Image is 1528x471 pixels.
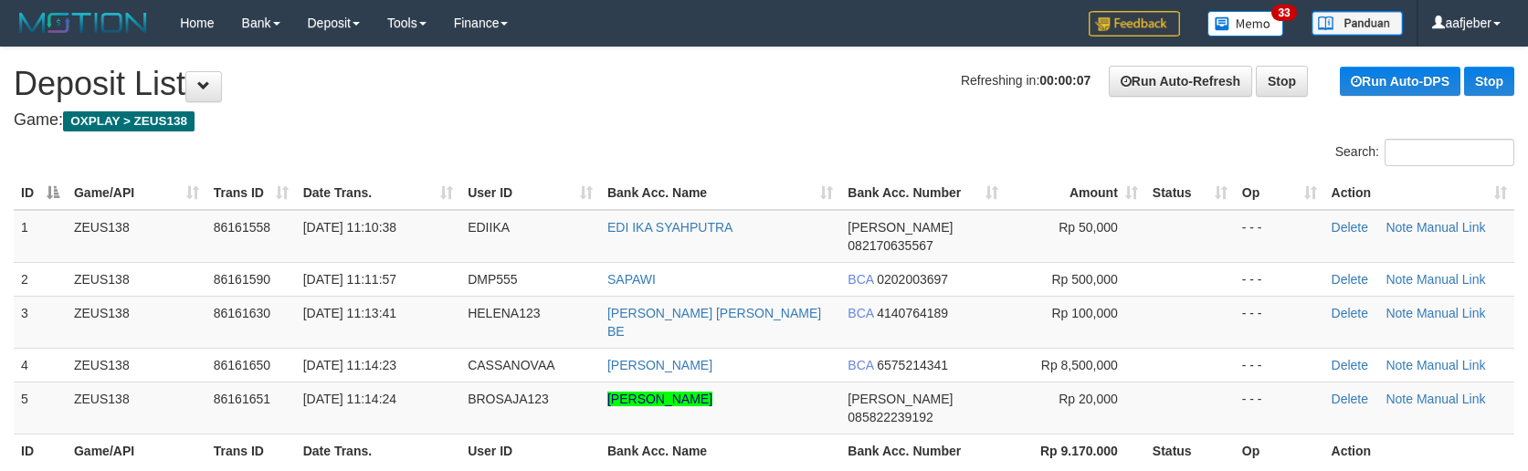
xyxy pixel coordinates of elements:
[303,392,396,406] span: [DATE] 11:14:24
[1041,358,1118,372] span: Rp 8,500,000
[1235,210,1324,263] td: - - -
[607,220,732,235] a: EDI IKA SYAHPUTRA
[206,434,296,467] th: Trans ID
[1235,296,1324,348] td: - - -
[1332,392,1368,406] a: Delete
[848,238,933,253] span: Copy 082170635567 to clipboard
[848,392,953,406] span: [PERSON_NAME]
[1417,220,1486,235] a: Manual Link
[1051,272,1117,287] span: Rp 500,000
[468,392,549,406] span: BROSAJA123
[67,296,206,348] td: ZEUS138
[600,176,840,210] th: Bank Acc. Name: activate to sort column ascending
[1332,272,1368,287] a: Delete
[14,9,153,37] img: MOTION_logo.png
[1271,5,1296,21] span: 33
[14,111,1514,130] h4: Game:
[67,262,206,296] td: ZEUS138
[877,306,948,320] span: Copy 4140764189 to clipboard
[1235,176,1324,210] th: Op: activate to sort column ascending
[607,306,821,339] a: [PERSON_NAME] [PERSON_NAME] BE
[460,176,600,210] th: User ID: activate to sort column ascending
[1386,220,1413,235] a: Note
[1335,139,1514,166] label: Search:
[67,348,206,382] td: ZEUS138
[840,176,1006,210] th: Bank Acc. Number: activate to sort column ascending
[848,358,873,372] span: BCA
[206,176,296,210] th: Trans ID: activate to sort column ascending
[67,434,206,467] th: Game/API
[67,210,206,263] td: ZEUS138
[848,272,873,287] span: BCA
[1039,73,1091,88] strong: 00:00:07
[1386,306,1413,320] a: Note
[1386,272,1413,287] a: Note
[1386,358,1413,372] a: Note
[848,220,953,235] span: [PERSON_NAME]
[14,348,67,382] td: 4
[1006,176,1145,210] th: Amount: activate to sort column ascending
[468,272,517,287] span: DMP555
[1332,306,1368,320] a: Delete
[840,434,1006,467] th: Bank Acc. Number
[214,220,270,235] span: 86161558
[1324,176,1514,210] th: Action: activate to sort column ascending
[1006,434,1145,467] th: Rp 9.170.000
[1417,272,1486,287] a: Manual Link
[214,358,270,372] span: 86161650
[607,392,712,406] a: [PERSON_NAME]
[296,176,461,210] th: Date Trans.: activate to sort column ascending
[303,272,396,287] span: [DATE] 11:11:57
[1324,434,1514,467] th: Action
[214,392,270,406] span: 86161651
[1059,220,1118,235] span: Rp 50,000
[1235,382,1324,434] td: - - -
[1207,11,1284,37] img: Button%20Memo.svg
[14,210,67,263] td: 1
[1145,176,1235,210] th: Status: activate to sort column ascending
[848,410,933,424] span: Copy 085822239192 to clipboard
[14,176,67,210] th: ID: activate to sort column descending
[1340,67,1460,96] a: Run Auto-DPS
[877,358,948,372] span: Copy 6575214341 to clipboard
[460,434,600,467] th: User ID
[1385,139,1514,166] input: Search:
[1417,358,1486,372] a: Manual Link
[14,262,67,296] td: 2
[607,272,656,287] a: SAPAWI
[1417,306,1486,320] a: Manual Link
[303,358,396,372] span: [DATE] 11:14:23
[14,66,1514,102] h1: Deposit List
[1332,220,1368,235] a: Delete
[1235,348,1324,382] td: - - -
[1312,11,1403,36] img: panduan.png
[468,306,540,320] span: HELENA123
[214,306,270,320] span: 86161630
[1386,392,1413,406] a: Note
[1235,434,1324,467] th: Op
[877,272,948,287] span: Copy 0202003697 to clipboard
[468,220,510,235] span: EDIIKA
[1417,392,1486,406] a: Manual Link
[63,111,195,131] span: OXPLAY > ZEUS138
[1109,66,1252,97] a: Run Auto-Refresh
[1059,392,1118,406] span: Rp 20,000
[468,358,554,372] span: CASSANOVAA
[607,358,712,372] a: [PERSON_NAME]
[214,272,270,287] span: 86161590
[67,382,206,434] td: ZEUS138
[1464,67,1514,96] a: Stop
[1051,306,1117,320] span: Rp 100,000
[14,382,67,434] td: 5
[1256,66,1308,97] a: Stop
[1332,358,1368,372] a: Delete
[303,220,396,235] span: [DATE] 11:10:38
[600,434,840,467] th: Bank Acc. Name
[296,434,461,467] th: Date Trans.
[14,296,67,348] td: 3
[961,73,1091,88] span: Refreshing in:
[67,176,206,210] th: Game/API: activate to sort column ascending
[303,306,396,320] span: [DATE] 11:13:41
[1235,262,1324,296] td: - - -
[1089,11,1180,37] img: Feedback.jpg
